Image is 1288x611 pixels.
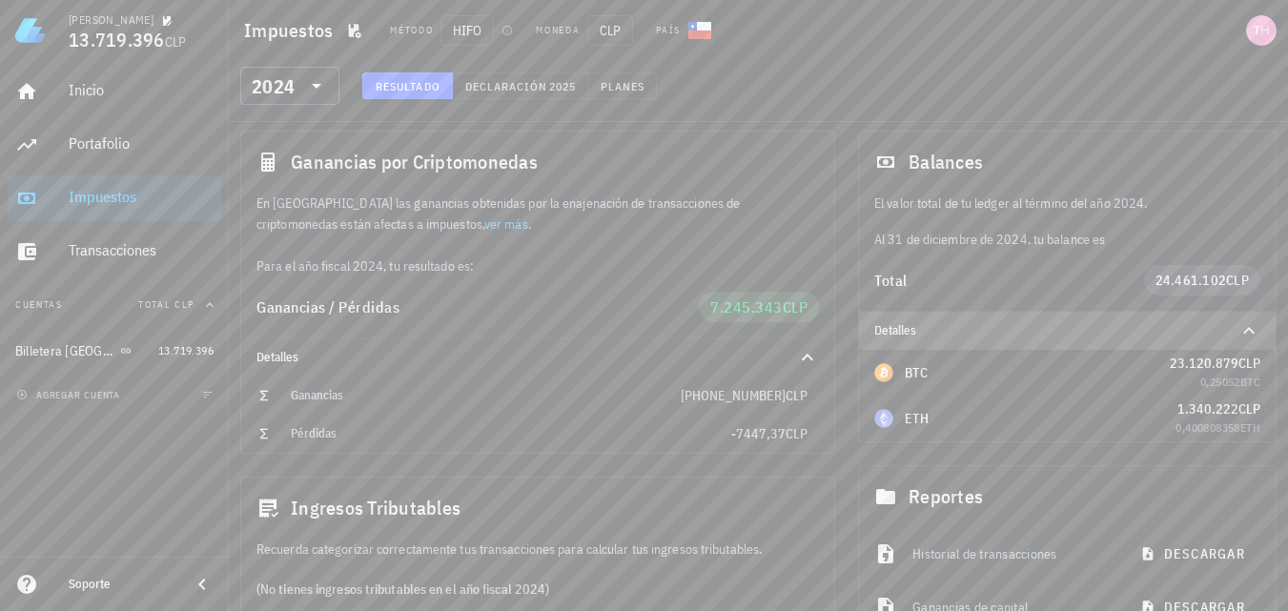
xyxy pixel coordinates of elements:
h1: Impuestos [244,15,340,46]
span: 7.245.343 [710,297,783,316]
span: 13.719.396 [158,343,214,357]
div: 2024 [240,67,339,105]
div: avatar [1246,15,1277,46]
span: 0,400808358 [1176,420,1239,435]
div: ETH-icon [874,409,893,428]
span: descargar [1144,545,1245,562]
button: CuentasTotal CLP [8,282,221,328]
div: ETH [905,409,929,428]
div: Billetera [GEOGRAPHIC_DATA] [15,343,116,359]
span: 13.719.396 [69,27,165,52]
div: Recuerda categorizar correctamente tus transacciones para calcular tus ingresos tributables. [241,539,834,560]
div: Detalles [874,323,1215,338]
span: ETH [1240,420,1260,435]
div: Soporte [69,577,175,592]
div: BTC [905,363,928,382]
button: agregar cuenta [11,385,129,404]
div: 2024 [252,77,295,96]
span: -7447,37 [731,425,786,442]
span: CLP [1238,355,1260,372]
div: Total [874,273,1144,288]
div: En [GEOGRAPHIC_DATA] las ganancias obtenidas por la enajenación de transacciones de criptomonedas... [241,193,834,276]
a: Portafolio [8,122,221,168]
span: 0,25052 [1200,375,1240,389]
span: CLP [587,15,633,46]
a: Inicio [8,69,221,114]
div: Inicio [69,81,214,99]
div: Pérdidas [291,426,731,441]
div: Reportes [859,466,1276,527]
span: CLP [783,297,808,316]
div: Moneda [536,23,580,38]
a: ver más [484,215,528,233]
a: Impuestos [8,175,221,221]
div: Historial de transacciones [912,533,1113,575]
span: BTC [1240,375,1260,389]
div: Detalles [241,338,834,377]
span: CLP [165,33,187,51]
div: Transacciones [69,241,214,259]
button: Resultado [362,72,453,99]
button: Declaración 2025 [453,72,588,99]
button: descargar [1129,537,1260,571]
span: Planes [600,79,645,93]
div: Balances [859,132,1276,193]
div: Portafolio [69,134,214,153]
a: Billetera [GEOGRAPHIC_DATA] 13.719.396 [8,328,221,374]
span: [PHONE_NUMBER] [681,387,786,404]
span: CLP [786,425,808,442]
div: Ganancias [291,388,681,403]
span: agregar cuenta [20,389,120,401]
div: Ganancias por Criptomonedas [241,132,834,193]
div: Ingresos Tributables [241,478,834,539]
span: Total CLP [138,298,194,311]
div: Impuestos [69,188,214,206]
button: Planes [588,72,658,99]
div: BTC-icon [874,363,893,382]
span: 1.340.222 [1177,400,1238,418]
span: 23.120.879 [1170,355,1238,372]
span: Declaración [464,79,548,93]
a: Transacciones [8,229,221,275]
span: Ganancias / Pérdidas [256,297,399,316]
div: País [656,23,681,38]
span: CLP [1238,400,1260,418]
div: [PERSON_NAME] [69,12,153,28]
span: CLP [1226,272,1249,289]
img: LedgiFi [15,15,46,46]
div: Al 31 de diciembre de 2024, tu balance es [859,193,1276,250]
span: 24.461.102 [1155,272,1227,289]
span: Resultado [375,79,440,93]
span: 2025 [548,79,576,93]
span: CLP [786,387,808,404]
div: Detalles [859,312,1276,350]
span: HIFO [440,15,494,46]
div: Detalles [256,350,773,365]
div: Método [390,23,433,38]
div: CL-icon [688,19,711,42]
p: El valor total de tu ledger al término del año 2024. [874,193,1260,214]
